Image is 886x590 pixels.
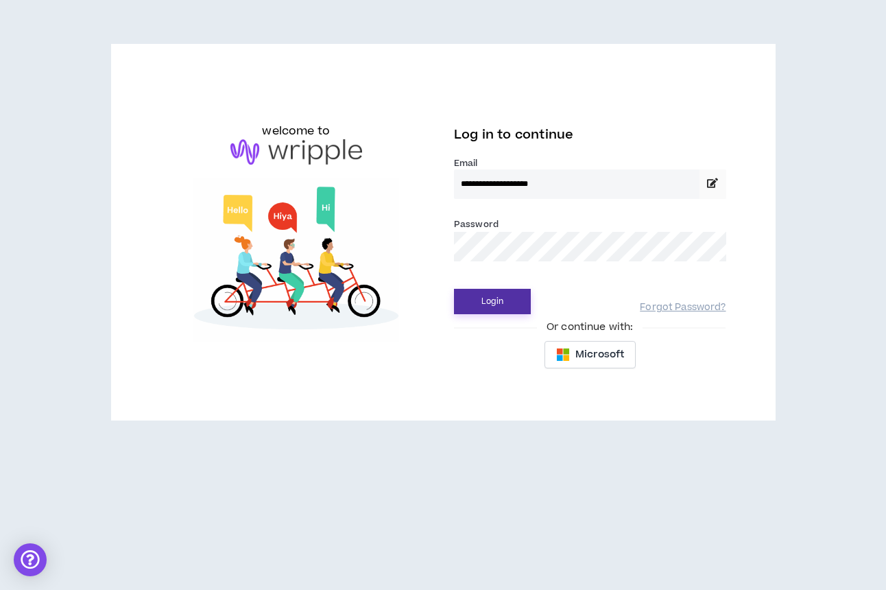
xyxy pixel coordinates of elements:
img: Welcome to Wripple [160,178,433,342]
span: Log in to continue [454,126,573,143]
label: Email [454,157,726,169]
a: Forgot Password? [640,301,726,314]
h6: welcome to [262,123,330,139]
span: Microsoft [575,347,624,362]
span: Or continue with: [537,320,643,335]
button: Microsoft [544,341,636,368]
div: Open Intercom Messenger [14,543,47,576]
img: logo-brand.png [230,139,362,165]
button: Login [454,289,531,314]
label: Password [454,218,499,231]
